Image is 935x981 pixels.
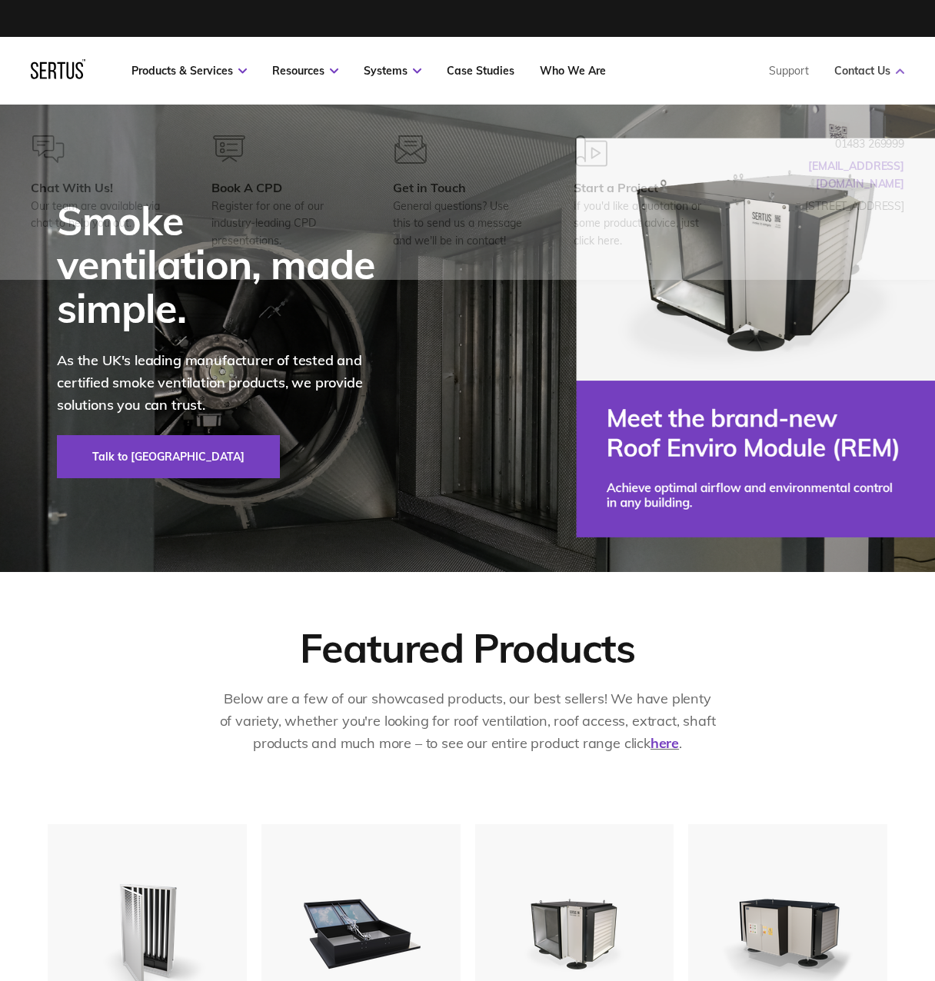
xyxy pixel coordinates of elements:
[750,198,904,214] p: [STREET_ADDRESS]
[834,64,904,78] a: Contact Us
[31,180,161,195] div: Chat With Us!
[393,135,524,249] a: Get in TouchGeneral questions? Use this to send us a message and we'll be in contact!
[808,159,904,190] a: [EMAIL_ADDRESS][DOMAIN_NAME]
[393,198,524,249] div: General questions? Use this to send us a message and we'll be in contact!
[57,435,280,478] a: Talk to [GEOGRAPHIC_DATA]
[393,180,524,195] div: Get in Touch
[211,135,342,249] a: Book A CPDRegister for one of our industry-leading CPD presentations.
[574,198,704,249] div: If you'd like a quotation or some product advice, just click here.
[211,180,342,195] div: Book A CPD
[750,135,904,152] p: 01483 269999
[651,734,679,752] a: here
[769,64,809,78] a: Support
[540,64,606,78] a: Who We Are
[31,135,161,249] a: Chat With Us!Our team are available via chat to help you out.
[31,198,161,232] div: Our team are available via chat to help you out.
[364,64,421,78] a: Systems
[272,64,338,78] a: Resources
[300,623,635,673] div: Featured Products
[131,64,247,78] a: Products & Services
[211,198,342,249] div: Register for one of our industry-leading CPD presentations.
[574,135,704,249] a: Start a ProjectIf you'd like a quotation or some product advice, just click here.
[574,180,704,195] div: Start a Project
[447,64,514,78] a: Case Studies
[57,198,395,331] div: Smoke ventilation, made simple.
[57,350,395,416] p: As the UK's leading manufacturer of tested and certified smoke ventilation products, we provide s...
[218,688,717,754] p: Below are a few of our showcased products, our best sellers! We have plenty of variety, whether y...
